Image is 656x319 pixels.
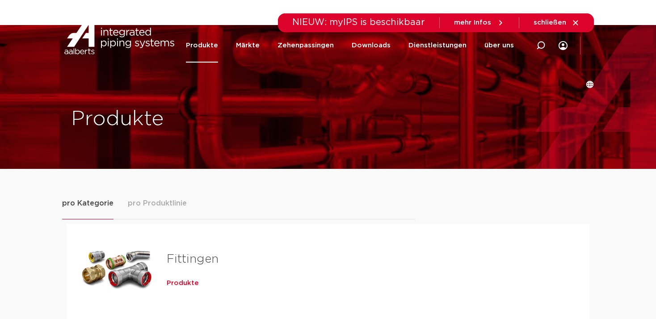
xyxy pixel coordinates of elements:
div: mein IPS [559,36,568,55]
font: Märkte [236,42,260,49]
nav: Speisekarte [186,28,514,63]
font: über uns [484,42,514,49]
a: Dienstleistungen [408,28,467,63]
a: Zehenpassingen [278,28,334,63]
font: Produkte [186,42,218,49]
a: Fittingen [167,253,219,265]
a: über uns [484,28,514,63]
a: Produkte [186,28,218,63]
font: Downloads [352,42,391,49]
font: Zehenpassingen [278,42,334,49]
font: Produkte [71,109,164,129]
a: Produkte [167,279,199,288]
font: pro Kategorie [62,200,114,207]
a: Märkte [236,28,260,63]
font: Dienstleistungen [408,42,467,49]
a: Downloads [352,28,391,63]
font: pro Produktlinie [128,200,187,207]
font: Produkte [167,280,199,286]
